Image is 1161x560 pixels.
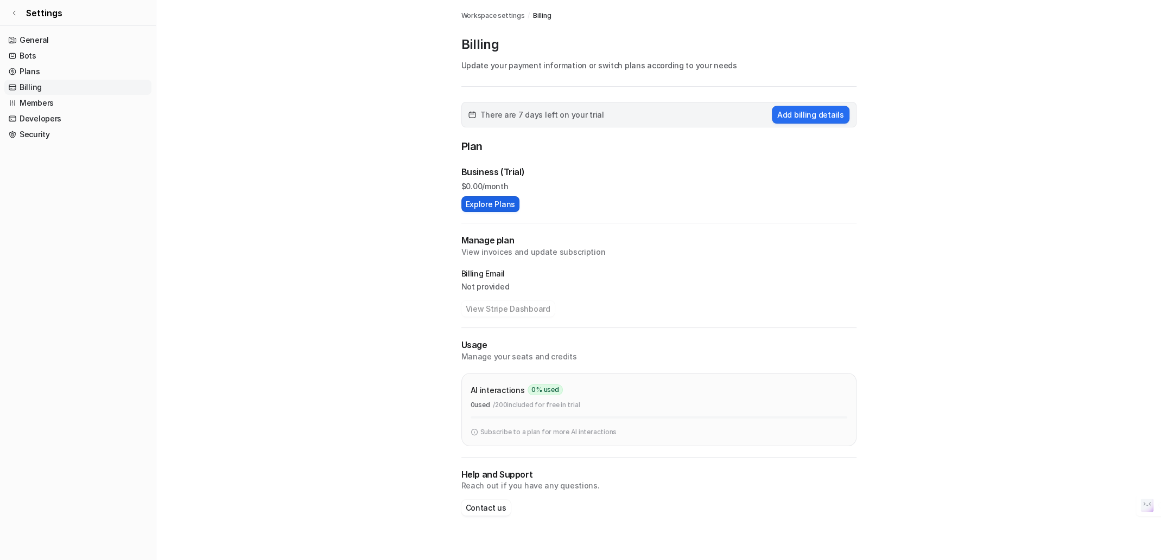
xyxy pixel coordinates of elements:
[468,111,476,119] img: calender-icon.svg
[461,196,519,212] button: Explore Plans
[461,351,857,362] p: Manage your seats and credits
[461,165,525,178] p: Business (Trial)
[461,480,857,491] p: Reach out if you have any questions.
[528,384,562,395] span: 0 % used
[480,109,604,120] span: There are 7 days left on your trial
[461,301,555,317] button: View Stripe Dashboard
[4,64,151,79] a: Plans
[461,281,857,292] p: Not provided
[461,500,511,516] button: Contact us
[471,400,490,410] p: 0 used
[461,138,857,157] p: Plan
[493,400,580,410] p: / 200 included for free in trial
[4,95,151,111] a: Members
[461,234,857,247] h2: Manage plan
[461,339,857,351] p: Usage
[461,60,857,71] p: Update your payment information or switch plans according to your needs
[528,11,530,21] span: /
[4,127,151,142] a: Security
[26,7,62,20] span: Settings
[461,181,857,192] p: $ 0.00/month
[4,111,151,126] a: Developers
[533,11,551,21] a: Billing
[461,268,857,279] p: Billing Email
[4,80,151,95] a: Billing
[4,48,151,63] a: Bots
[461,11,525,21] a: Workspace settings
[4,33,151,48] a: General
[471,384,525,396] p: AI interactions
[461,247,857,258] p: View invoices and update subscription
[772,106,849,124] button: Add billing details
[480,427,617,437] p: Subscribe to a plan for more AI interactions
[461,468,857,481] p: Help and Support
[461,36,857,53] p: Billing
